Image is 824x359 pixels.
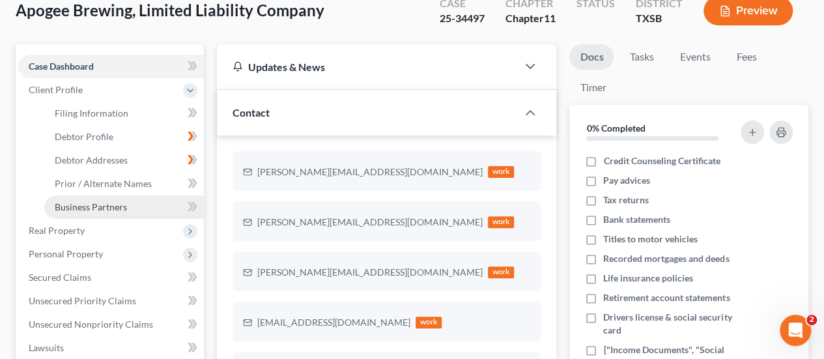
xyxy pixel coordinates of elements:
[505,11,556,26] div: Chapter
[603,194,649,207] span: Tax returns
[55,154,128,165] span: Debtor Addresses
[18,266,204,289] a: Secured Claims
[44,125,204,149] a: Debtor Profile
[603,174,650,187] span: Pay advices
[569,44,614,70] a: Docs
[44,102,204,125] a: Filing Information
[603,272,693,285] span: Life insurance policies
[603,291,730,304] span: Retirement account statements
[29,84,83,95] span: Client Profile
[603,213,670,226] span: Bank statements
[586,122,645,134] strong: 0% Completed
[488,266,514,278] div: work
[18,313,204,336] a: Unsecured Nonpriority Claims
[16,1,324,20] span: Apogee Brewing, Limited Liability Company
[55,178,152,189] span: Prior / Alternate Names
[603,154,720,167] span: Credit Counseling Certificate
[257,266,483,279] div: [PERSON_NAME][EMAIL_ADDRESS][DOMAIN_NAME]
[18,55,204,78] a: Case Dashboard
[603,311,737,337] span: Drivers license & social security card
[440,11,485,26] div: 25-34497
[29,225,85,236] span: Real Property
[257,316,410,329] div: [EMAIL_ADDRESS][DOMAIN_NAME]
[669,44,720,70] a: Events
[233,106,270,119] span: Contact
[29,272,91,283] span: Secured Claims
[257,216,483,229] div: [PERSON_NAME][EMAIL_ADDRESS][DOMAIN_NAME]
[603,233,698,246] span: Titles to motor vehicles
[488,216,514,228] div: work
[780,315,811,346] iframe: Intercom live chat
[55,108,128,119] span: Filing Information
[18,289,204,313] a: Unsecured Priority Claims
[44,172,204,195] a: Prior / Alternate Names
[726,44,767,70] a: Fees
[55,131,113,142] span: Debtor Profile
[29,61,94,72] span: Case Dashboard
[569,75,616,100] a: Timer
[55,201,127,212] span: Business Partners
[257,165,483,179] div: [PERSON_NAME][EMAIL_ADDRESS][DOMAIN_NAME]
[44,195,204,219] a: Business Partners
[29,295,136,306] span: Unsecured Priority Claims
[619,44,664,70] a: Tasks
[29,248,103,259] span: Personal Property
[29,342,64,353] span: Lawsuits
[806,315,817,325] span: 2
[233,60,502,74] div: Updates & News
[29,319,153,330] span: Unsecured Nonpriority Claims
[488,166,514,178] div: work
[416,317,442,328] div: work
[44,149,204,172] a: Debtor Addresses
[544,12,556,24] span: 11
[603,252,729,265] span: Recorded mortgages and deeds
[636,11,683,26] div: TXSB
